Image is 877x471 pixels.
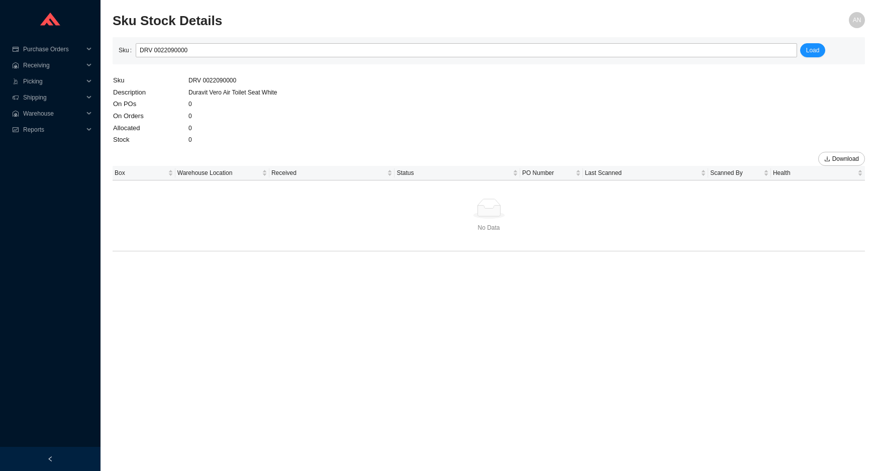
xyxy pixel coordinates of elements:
th: Box sortable [113,166,175,180]
span: Box [115,168,166,178]
span: Scanned By [710,168,761,178]
td: Description [113,86,188,99]
button: downloadDownload [818,152,865,166]
th: PO Number sortable [520,166,583,180]
span: fund [12,127,19,133]
td: DRV 0022090000 [188,74,278,86]
span: Shipping [23,89,83,106]
span: Purchase Orders [23,41,83,57]
span: PO Number [522,168,573,178]
td: Allocated [113,122,188,134]
span: Received [271,168,385,178]
th: Status sortable [395,166,520,180]
span: Health [773,168,855,178]
td: 0 [188,122,278,134]
span: Last Scanned [585,168,699,178]
td: On POs [113,98,188,110]
td: Sku [113,74,188,86]
h2: Sku Stock Details [113,12,677,30]
th: Last Scanned sortable [583,166,709,180]
th: Received sortable [269,166,395,180]
td: Stock [113,134,188,146]
td: 0 [188,110,278,122]
td: On Orders [113,110,188,122]
span: Warehouse Location [177,168,260,178]
td: Duravit Vero Air Toilet Seat White [188,86,278,99]
span: Download [832,154,859,164]
td: 0 [188,134,278,146]
span: Receiving [23,57,83,73]
td: 0 [188,98,278,110]
label: Sku [119,43,136,57]
span: AN [853,12,861,28]
button: Load [800,43,826,57]
span: credit-card [12,46,19,52]
th: Health sortable [771,166,865,180]
span: Picking [23,73,83,89]
span: Warehouse [23,106,83,122]
th: Warehouse Location sortable [175,166,269,180]
th: Scanned By sortable [708,166,771,180]
span: download [824,156,830,163]
span: left [47,456,53,462]
span: Reports [23,122,83,138]
span: Status [397,168,511,178]
span: Load [806,45,820,55]
div: No Data [115,223,863,233]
